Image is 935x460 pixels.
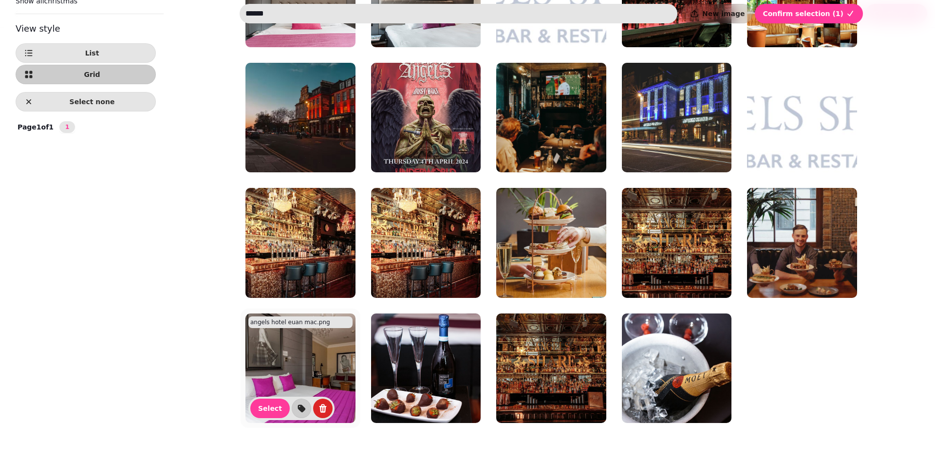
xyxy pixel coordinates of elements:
button: 1 [59,121,75,133]
span: 1 [63,124,71,130]
nav: Pagination [59,121,75,133]
button: List [16,43,156,63]
span: New image [702,10,745,17]
span: Select [258,405,282,412]
h3: View style [16,22,156,36]
button: Confirm selection (1) [755,4,863,23]
img: LSP_AngelsShare_Jul19__E4A7412.jpg [496,313,606,423]
button: Grid [16,65,156,84]
img: 240404-Suicidal-Angels.jpg [371,63,481,173]
img: LSP_AngelsShare_Jul19__E4A6458.jpg [622,313,732,423]
span: Select none [37,98,148,105]
img: angels food chefs.jpg [747,188,857,298]
p: angels hotel euan mac.png [250,318,330,326]
img: LSP_AngelsShare_Jul19__E4A7411.jpg [622,188,732,298]
span: List [37,50,148,56]
img: LSP_AngelsShare_Jul19__E4A6463.jpg [371,313,481,423]
span: Grid [37,71,148,78]
img: ANGELS SHARE LOGO.png [747,63,857,173]
img: Festive-Season-at-Angels-Share.jpg [622,63,732,173]
button: delete [313,399,333,418]
p: Page 1 of 1 [14,122,57,132]
img: widen-1680-noupsize;34585-angels-share-hotel-venue.jpg.avif [245,63,355,173]
img: angels six nations.jpg [496,63,606,173]
button: Select none [16,92,156,111]
img: angels-share-restaurant (1).jpg [245,188,355,298]
img: LSP_AngelsShare_Jul19__E4A7410.jpg [371,188,481,298]
img: afternoon tea angels share.jpg [496,188,606,298]
img: angels hotel euan mac.png [245,313,355,423]
span: Confirm selection ( 1 ) [763,10,843,17]
button: Select [250,399,290,418]
button: New image [681,4,753,23]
